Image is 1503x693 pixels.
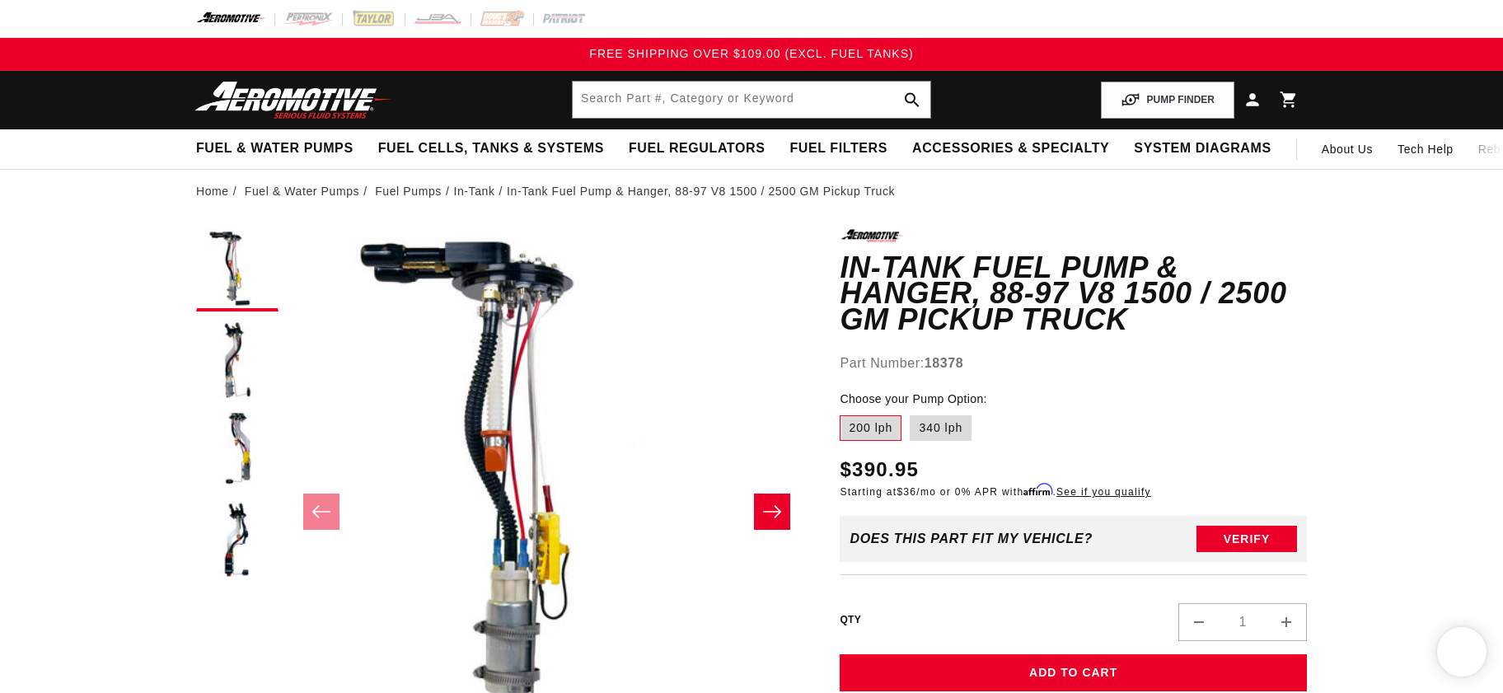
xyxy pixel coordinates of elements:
[1309,129,1385,169] a: About Us
[1196,526,1297,552] button: Verify
[573,82,930,118] input: Search by Part Number, Category or Keyword
[850,531,1093,546] div: Does This part fit My vehicle?
[589,47,913,60] span: FREE SHIPPING OVER $109.00 (EXCL. FUEL TANKS)
[840,391,988,408] legend: Choose your Pump Option:
[925,356,964,370] strong: 18378
[196,182,229,200] a: Home
[754,494,790,530] button: Slide right
[453,182,507,200] li: In-Tank
[894,82,930,118] button: search button
[897,486,916,498] span: $36
[184,129,366,168] summary: Fuel & Water Pumps
[900,129,1121,168] summary: Accessories & Specialty
[912,140,1109,157] span: Accessories & Specialty
[245,182,359,200] a: Fuel & Water Pumps
[303,494,339,530] button: Slide left
[196,182,1307,200] nav: breadcrumbs
[190,81,396,119] img: Aeromotive
[1398,140,1454,158] span: Tech Help
[840,613,861,627] label: QTY
[1385,129,1466,169] summary: Tech Help
[629,140,765,157] span: Fuel Regulators
[196,140,354,157] span: Fuel & Water Pumps
[789,140,887,157] span: Fuel Filters
[196,229,279,311] button: Load image 1 in gallery view
[840,485,1150,499] p: Starting at /mo or 0% APR with .
[616,129,777,168] summary: Fuel Regulators
[840,353,1307,374] div: Part Number:
[1023,484,1052,496] span: Affirm
[777,129,900,168] summary: Fuel Filters
[378,140,604,157] span: Fuel Cells, Tanks & Systems
[1056,486,1151,498] a: See if you qualify - Learn more about Affirm Financing (opens in modal)
[840,255,1307,333] h1: In-Tank Fuel Pump & Hanger, 88-97 V8 1500 / 2500 GM Pickup Truck
[1121,129,1283,168] summary: System Diagrams
[840,455,919,485] span: $390.95
[375,182,442,200] a: Fuel Pumps
[366,129,616,168] summary: Fuel Cells, Tanks & Systems
[196,410,279,493] button: Load image 3 in gallery view
[196,320,279,402] button: Load image 2 in gallery view
[1134,140,1271,157] span: System Diagrams
[840,415,901,442] label: 200 lph
[1322,143,1373,156] span: About Us
[507,182,895,200] li: In-Tank Fuel Pump & Hanger, 88-97 V8 1500 / 2500 GM Pickup Truck
[196,501,279,583] button: Load image 4 in gallery view
[840,654,1307,691] button: Add to Cart
[910,415,972,442] label: 340 lph
[1101,82,1234,119] button: PUMP FINDER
